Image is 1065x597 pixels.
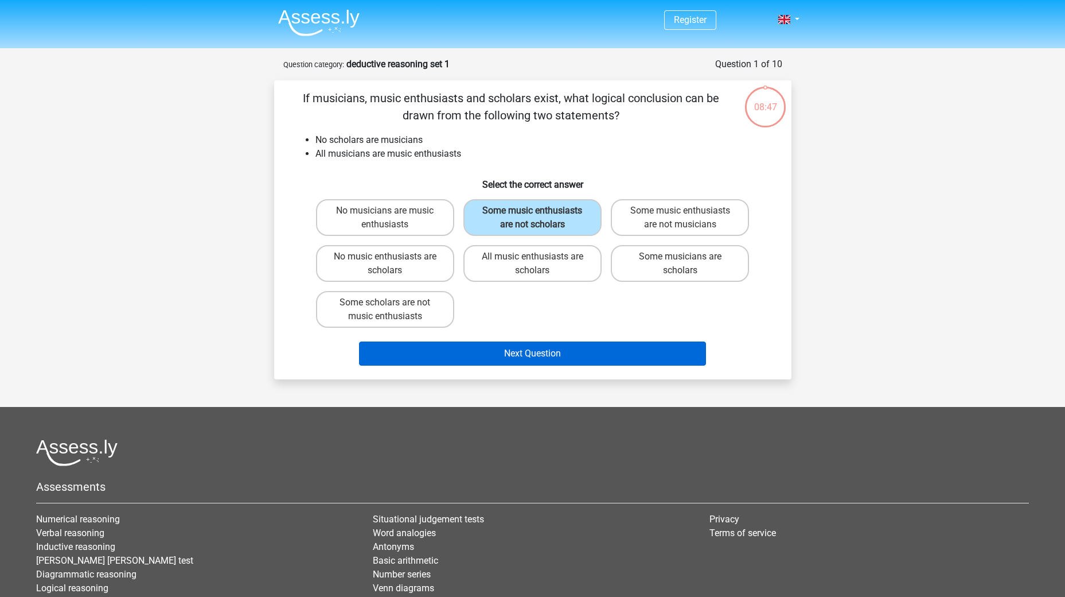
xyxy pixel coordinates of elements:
[315,133,773,147] li: No scholars are musicians
[373,528,436,538] a: Word analogies
[36,555,193,566] a: [PERSON_NAME] [PERSON_NAME] test
[36,528,104,538] a: Verbal reasoning
[611,199,749,236] label: Some music enthusiasts are not musicians
[283,60,344,69] small: Question category:
[373,555,438,566] a: Basic arithmetic
[463,245,602,282] label: All music enthusiasts are scholars
[36,480,1029,494] h5: Assessments
[373,514,484,525] a: Situational judgement tests
[674,14,707,25] a: Register
[36,514,120,525] a: Numerical reasoning
[709,528,776,538] a: Terms of service
[278,9,360,36] img: Assessly
[373,583,434,594] a: Venn diagrams
[316,291,454,328] label: Some scholars are not music enthusiasts
[36,439,118,466] img: Assessly logo
[36,583,108,594] a: Logical reasoning
[292,170,773,190] h6: Select the correct answer
[373,541,414,552] a: Antonyms
[316,245,454,282] label: No music enthusiasts are scholars
[715,57,782,71] div: Question 1 of 10
[316,199,454,236] label: No musicians are music enthusiasts
[463,199,602,236] label: Some music enthusiasts are not scholars
[292,90,730,124] p: If musicians, music enthusiasts and scholars exist, what logical conclusion can be drawn from the...
[315,147,773,161] li: All musicians are music enthusiasts
[373,569,431,580] a: Number series
[744,86,787,114] div: 08:47
[611,245,749,282] label: Some musicians are scholars
[346,59,450,69] strong: deductive reasoning set 1
[36,569,136,580] a: Diagrammatic reasoning
[709,514,739,525] a: Privacy
[36,541,115,552] a: Inductive reasoning
[359,342,706,366] button: Next Question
